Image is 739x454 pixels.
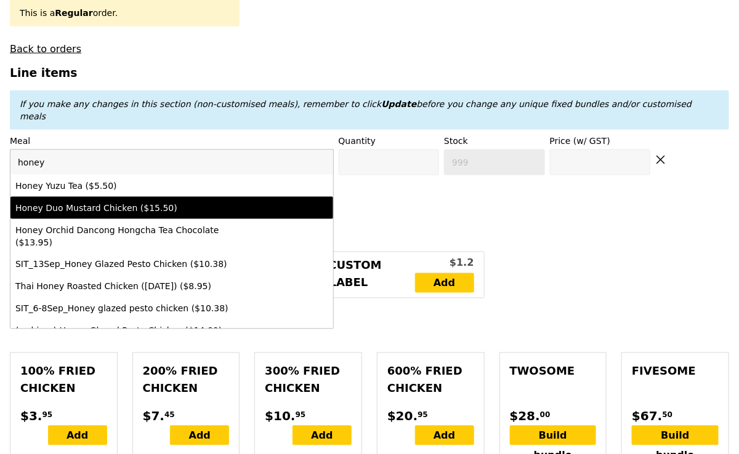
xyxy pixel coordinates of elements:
[10,43,81,55] a: Back to orders
[510,426,597,445] div: Build bundle
[164,410,175,420] span: 45
[510,407,540,426] span: $28.
[418,410,428,420] span: 95
[444,135,545,147] label: Stock
[10,66,729,79] h3: Line items
[381,99,416,109] b: Update
[15,180,250,192] div: Honey Yuzu Tea ($5.50)
[296,410,306,420] span: 95
[15,325,250,337] div: (webinar) Honey Glazed Pesto Chicken ($14.00)
[339,135,440,147] label: Quantity
[15,202,250,214] div: Honey Duo Mustard Chicken ($15.50)
[663,410,673,420] span: 50
[20,7,230,19] div: This is a order.
[20,407,42,426] span: $3.
[632,407,662,426] span: $67.
[42,410,52,420] span: 95
[48,426,107,445] div: Add
[15,303,250,315] div: SIT_6-8Sep_Honey glazed pesto chicken ($10.38)
[265,407,295,426] span: $10.
[143,363,230,397] div: 200% Fried Chicken
[540,410,551,420] span: 00
[143,407,164,426] span: $7.
[265,257,414,293] div: [Add on] Custom Sticker / Label
[415,426,474,445] div: Add
[510,363,597,380] div: Twosome
[632,426,719,445] div: Build bundle
[387,363,474,397] div: 600% Fried Chicken
[632,363,719,380] div: Fivesome
[55,8,92,18] b: Regular
[387,407,418,426] span: $20.
[550,135,651,147] label: Price (w/ GST)
[10,135,334,147] label: Meal
[265,363,352,397] div: 300% Fried Chicken
[20,363,107,397] div: 100% Fried Chicken
[20,99,692,121] em: If you make any changes in this section (non-customised meals), remember to click before you chan...
[10,210,729,222] h4: Unique Fixed Bundles
[15,258,250,271] div: SIT_13Sep_Honey Glazed Pesto Chicken ($10.38)
[15,281,250,293] div: Thai Honey Roasted Chicken ([DATE]) ($8.95)
[15,224,250,249] div: Honey Orchid Dancong Hongcha Tea Chocolate ($13.95)
[415,273,474,293] a: Add
[293,426,352,445] div: Add
[415,256,474,271] div: $1.2
[10,311,729,323] h4: Customised Meals
[170,426,229,445] div: Add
